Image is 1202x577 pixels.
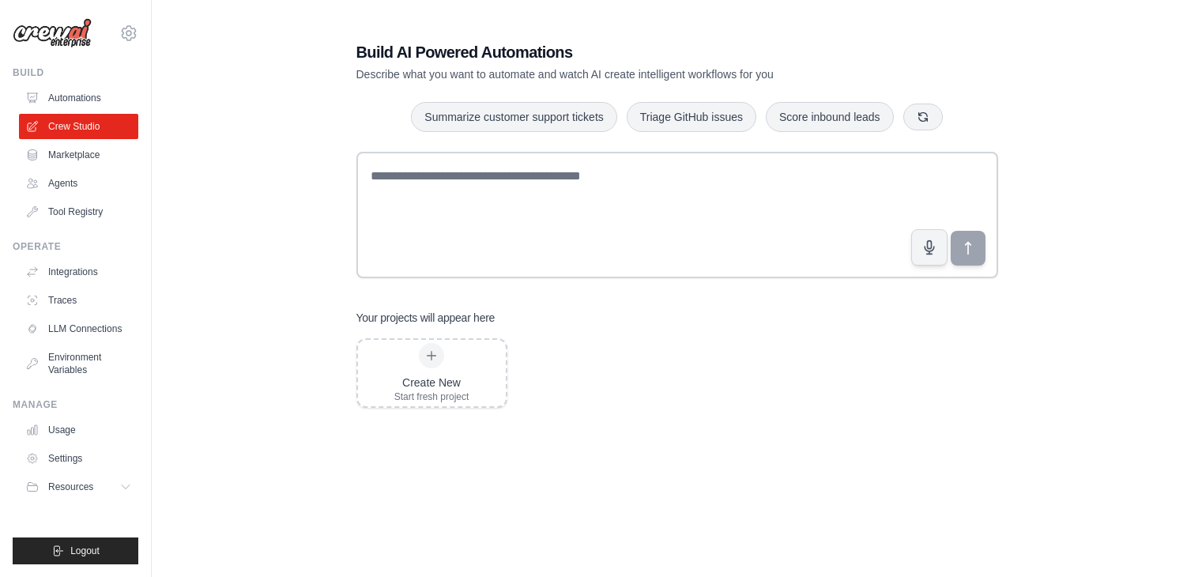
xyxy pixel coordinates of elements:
div: Create New [394,375,469,390]
a: LLM Connections [19,316,138,341]
a: Settings [19,446,138,471]
img: Logo [13,18,92,48]
a: Marketplace [19,142,138,168]
button: Triage GitHub issues [627,102,756,132]
span: Logout [70,545,100,557]
a: Agents [19,171,138,196]
div: Build [13,66,138,79]
a: Usage [19,417,138,443]
button: Score inbound leads [766,102,894,132]
h1: Build AI Powered Automations [356,41,887,63]
a: Automations [19,85,138,111]
button: Logout [13,537,138,564]
button: Resources [19,474,138,500]
div: Operate [13,240,138,253]
h3: Your projects will appear here [356,310,495,326]
a: Integrations [19,259,138,285]
p: Describe what you want to automate and watch AI create intelligent workflows for you [356,66,887,82]
div: Start fresh project [394,390,469,403]
a: Traces [19,288,138,313]
button: Get new suggestions [903,104,943,130]
span: Resources [48,481,93,493]
div: Manage [13,398,138,411]
button: Summarize customer support tickets [411,102,616,132]
a: Environment Variables [19,345,138,383]
a: Tool Registry [19,199,138,224]
button: Click to speak your automation idea [911,229,948,266]
a: Crew Studio [19,114,138,139]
